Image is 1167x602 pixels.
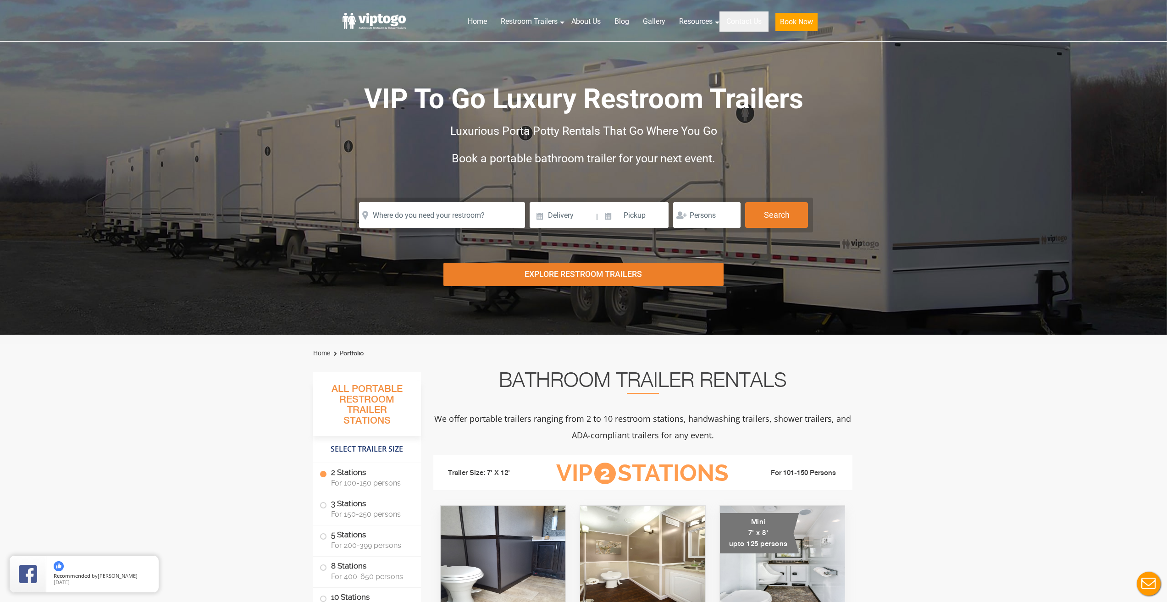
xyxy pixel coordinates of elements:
label: 3 Stations [320,494,415,523]
a: Contact Us [719,11,769,32]
a: Gallery [636,11,672,32]
label: 8 Stations [320,557,415,585]
a: Home [461,11,494,32]
input: Pickup [599,202,669,228]
span: by [54,573,151,580]
a: Home [313,349,330,357]
span: For 100-150 persons [331,479,410,487]
li: Portfolio [332,348,364,359]
button: Live Chat [1130,565,1167,602]
img: thumbs up icon [54,561,64,571]
li: Trailer Size: 7' X 12' [440,459,542,487]
img: Review Rating [19,565,37,583]
input: Delivery [530,202,595,228]
span: [PERSON_NAME] [98,572,138,579]
h4: Select Trailer Size [313,441,421,458]
a: Book Now [769,11,824,37]
label: 2 Stations [320,463,415,492]
span: 2 [594,463,616,484]
a: Blog [608,11,636,32]
button: Book Now [775,13,818,31]
a: Restroom Trailers [494,11,564,32]
a: Resources [672,11,719,32]
h3: VIP Stations [542,461,743,486]
span: VIP To Go Luxury Restroom Trailers [364,83,803,115]
h2: Bathroom Trailer Rentals [433,372,852,394]
span: For 200-399 persons [331,541,410,550]
span: | [596,202,598,232]
span: For 400-650 persons [331,572,410,581]
span: Recommended [54,572,90,579]
div: Explore Restroom Trailers [443,263,724,286]
p: We offer portable trailers ranging from 2 to 10 restroom stations, handwashing trailers, shower t... [433,410,852,443]
li: For 101-150 Persons [743,468,846,479]
span: Book a portable bathroom trailer for your next event. [452,152,715,165]
button: Search [745,202,808,228]
input: Persons [673,202,741,228]
a: About Us [564,11,608,32]
span: [DATE] [54,579,70,585]
span: Luxurious Porta Potty Rentals That Go Where You Go [450,124,717,138]
h3: All Portable Restroom Trailer Stations [313,381,421,436]
label: 5 Stations [320,525,415,554]
span: For 150-250 persons [331,510,410,519]
input: Where do you need your restroom? [359,202,525,228]
div: Mini 7' x 8' upto 125 persons [720,513,799,553]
